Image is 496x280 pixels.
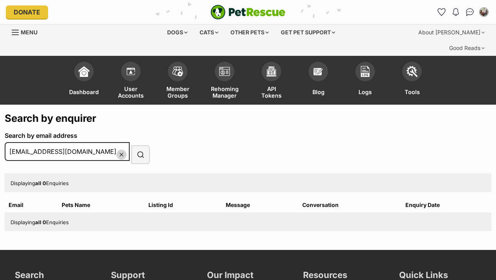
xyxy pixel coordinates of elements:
[389,58,435,105] a: Tools
[248,58,295,105] a: API Tokens
[172,66,183,77] img: team-members-icon-5396bd8760b3fe7c0b43da4ab00e1e3bb1a5d9ba89233759b79545d2d3fc5d0d.svg
[12,25,43,39] a: Menu
[201,58,248,105] a: Rehoming Manager
[313,66,324,77] img: blogs-icon-e71fceff818bbaa76155c998696f2ea9b8fc06abc828b24f45ee82a475c2fd99.svg
[435,6,490,18] ul: Account quick links
[164,85,191,99] span: Member Groups
[219,67,230,76] img: group-profile-icon-3fa3cf56718a62981997c0bc7e787c4b2cf8bcc04b72c1350f741eb67cf2f40e.svg
[35,219,46,225] strong: all 0
[107,58,154,105] a: User Accounts
[117,85,145,99] span: User Accounts
[435,6,448,18] a: Favourites
[405,85,420,99] span: Tools
[444,40,490,56] div: Good Reads
[211,5,285,20] a: PetRescue
[312,85,325,99] span: Blog
[162,25,193,40] div: Dogs
[223,199,298,211] th: Message
[154,58,201,105] a: Member Groups
[295,58,342,105] a: Blog
[478,6,490,18] button: My account
[194,25,224,40] div: Cats
[466,8,474,16] img: chat-41dd97257d64d25036548639549fe6c8038ab92f7586957e7f3b1b290dea8141.svg
[35,180,46,186] strong: all 0
[11,219,69,225] span: Displaying Enquiries
[299,199,405,211] th: Conversation
[342,58,389,105] a: Logs
[266,66,277,77] img: api-icon-849e3a9e6f871e3acf1f60245d25b4cd0aad652aa5f5372336901a6a67317bd8.svg
[211,85,239,99] span: Rehoming Manager
[360,66,371,77] img: logs-icon-5bf4c29380941ae54b88474b1138927238aebebbc450bc62c8517511492d5a22.svg
[125,66,136,77] img: members-icon-d6bcda0bfb97e5ba05b48644448dc2971f67d37433e5abca221da40c41542bd5.svg
[5,111,491,125] h1: Search by enquirer
[225,25,274,40] div: Other pets
[359,85,372,99] span: Logs
[211,5,285,20] img: logo-e224e6f780fb5917bec1dbf3a21bbac754714ae5b6737aabdf751b685950b380.svg
[5,132,130,139] label: Search by email address
[453,8,459,16] img: notifications-46538b983faf8c2785f20acdc204bb7945ddae34d4c08c2a6579f10ce5e182be.svg
[405,199,491,211] th: Enquiry Date
[258,85,285,99] span: API Tokens
[480,8,488,16] img: Susan Irwin profile pic
[413,25,490,40] div: About [PERSON_NAME]
[21,29,37,36] span: Menu
[275,25,341,40] div: Get pet support
[6,5,48,19] a: Donate
[450,6,462,18] button: Notifications
[59,199,145,211] th: Pets Name
[464,6,476,18] a: Conversations
[145,199,222,211] th: Listing Id
[79,66,89,77] img: dashboard-icon-eb2f2d2d3e046f16d808141f083e7271f6b2e854fb5c12c21221c1fb7104beca.svg
[69,85,99,99] span: Dashboard
[5,199,58,211] th: Email
[61,58,107,105] a: Dashboard
[407,66,417,77] img: tools-icon-677f8b7d46040df57c17cb185196fc8e01b2b03676c49af7ba82c462532e62ee.svg
[11,180,69,186] span: Displaying Enquiries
